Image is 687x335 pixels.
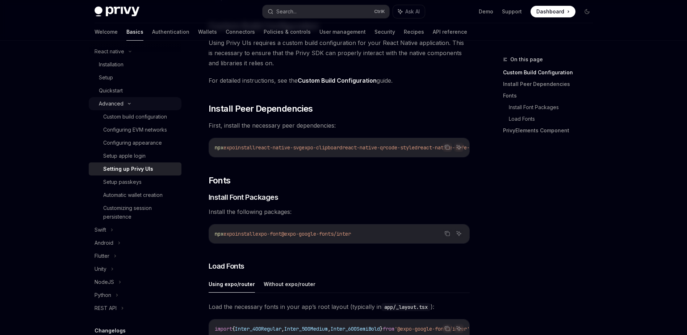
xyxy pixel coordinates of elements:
code: app/_layout.tsx [381,303,431,311]
span: expo [223,231,235,237]
span: } [380,326,383,332]
span: react-native-safe-area-context [418,144,504,151]
span: from [383,326,394,332]
a: Quickstart [89,84,181,97]
span: npx [215,231,223,237]
div: Unity [95,265,106,273]
a: Setup [89,71,181,84]
span: Inter_400Regular [235,326,281,332]
span: , [281,326,284,332]
div: Python [95,291,111,299]
a: Dashboard [531,6,575,17]
a: Setup apple login [89,149,181,162]
span: For detailed instructions, see the guide. [209,75,470,86]
div: Advanced [99,99,123,108]
span: react-native-svg [255,144,302,151]
span: Ctrl K [374,9,385,15]
a: Custom build configuration [89,110,181,123]
span: @expo-google-fonts/inter [281,231,351,237]
a: Install Font Packages [509,102,599,113]
a: Custom Build Configuration [503,67,599,78]
button: Search...CtrlK [263,5,389,18]
img: dark logo [95,7,139,17]
a: Configuring EVM networks [89,123,181,136]
span: , [328,326,331,332]
span: Fonts [209,175,231,186]
span: Ask AI [405,8,420,15]
a: Basics [126,23,143,41]
a: Custom Build Configuration [298,77,377,84]
div: Installation [99,60,123,69]
a: Setup passkeys [89,175,181,189]
div: Android [95,239,113,247]
div: Setting up Privy UIs [103,165,153,173]
span: npx [215,144,223,151]
a: Installation [89,58,181,71]
button: Ask AI [393,5,425,18]
span: Install Peer Dependencies [209,103,313,115]
a: Demo [479,8,493,15]
a: Welcome [95,23,118,41]
span: First, install the necessary peer dependencies: [209,120,470,131]
button: Copy the contents from the code block [443,324,452,333]
button: Toggle dark mode [581,6,593,17]
a: Support [502,8,522,15]
span: Install Font Packages [209,192,278,202]
span: import [215,326,232,332]
span: '@expo-google-fonts/inter' [394,326,470,332]
span: Inter_500Medium [284,326,328,332]
button: Ask AI [454,142,464,152]
span: Install the following packages: [209,207,470,217]
a: Wallets [198,23,217,41]
a: Recipes [404,23,424,41]
div: NodeJS [95,278,114,286]
span: expo-font [255,231,281,237]
div: Swift [95,226,106,234]
a: Connectors [226,23,255,41]
div: Flutter [95,252,109,260]
span: expo-clipboard [302,144,342,151]
div: Quickstart [99,86,123,95]
div: Custom build configuration [103,112,167,121]
span: expo [223,144,235,151]
a: Configuring appearance [89,136,181,149]
span: On this page [510,55,543,64]
span: Load Fonts [209,261,244,271]
button: Copy the contents from the code block [443,142,452,152]
a: Customizing session persistence [89,202,181,223]
a: Load Fonts [509,113,599,125]
a: Install Peer Dependencies [503,78,599,90]
a: User management [319,23,366,41]
a: Security [374,23,395,41]
button: Copy the contents from the code block [443,229,452,238]
span: react-native-qrcode-styled [342,144,418,151]
a: Fonts [503,90,599,102]
span: Dashboard [536,8,564,15]
button: Ask AI [454,324,464,333]
div: Configuring EVM networks [103,125,167,134]
a: API reference [433,23,467,41]
h5: Changelogs [95,326,126,335]
span: Using Privy UIs requires a custom build configuration for your React Native application. This is ... [209,38,470,68]
span: Inter_600SemiBold [331,326,380,332]
a: Authentication [152,23,189,41]
button: Using expo/router [209,276,255,293]
a: Policies & controls [264,23,311,41]
div: Configuring appearance [103,138,162,147]
div: Search... [276,7,297,16]
span: Load the necessary fonts in your app’s root layout (typically in ): [209,302,470,312]
div: Setup passkeys [103,178,142,186]
button: Without expo/router [264,276,315,293]
a: Automatic wallet creation [89,189,181,202]
a: PrivyElements Component [503,125,599,136]
span: install [235,144,255,151]
div: REST API [95,304,117,313]
div: Setup [99,73,113,82]
a: Setting up Privy UIs [89,162,181,175]
button: Ask AI [454,229,464,238]
span: install [235,231,255,237]
div: Automatic wallet creation [103,191,163,199]
span: { [232,326,235,332]
div: Setup apple login [103,152,146,160]
div: Customizing session persistence [103,204,177,221]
